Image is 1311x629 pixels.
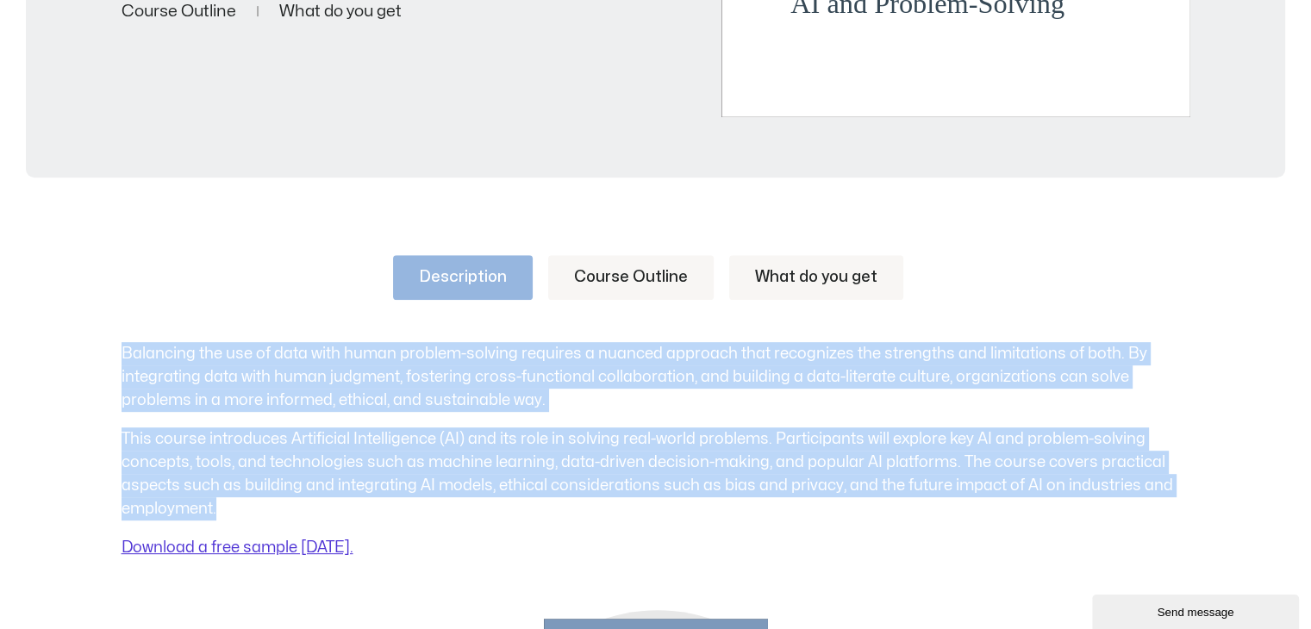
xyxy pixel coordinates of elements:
a: Description [393,255,533,300]
a: Course Outline [548,255,714,300]
a: Course Outline [122,3,236,20]
a: What do you get [729,255,903,300]
a: Download a free sample [DATE]. [122,540,353,555]
iframe: chat widget [1092,591,1302,629]
p: Balancing the use of data with human problem-solving requires a nuanced approach that recognizes ... [122,342,1190,412]
p: This course introduces Artificial Intelligence (AI) and its role in solving real-world problems. ... [122,427,1190,520]
a: What do you get [279,3,402,20]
